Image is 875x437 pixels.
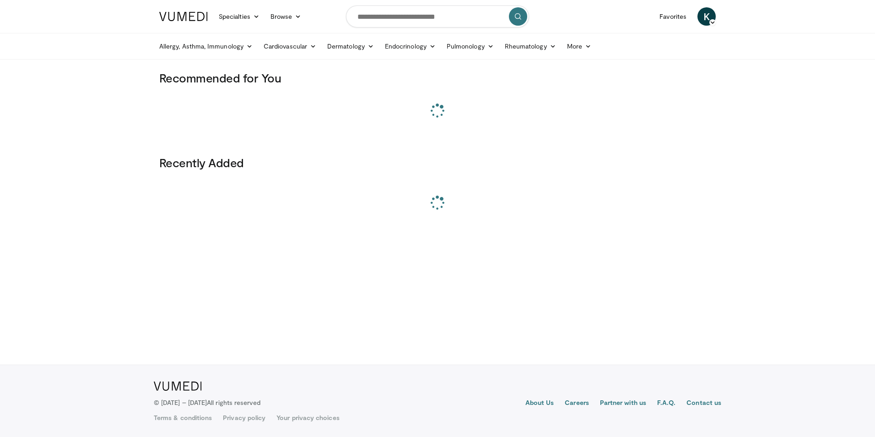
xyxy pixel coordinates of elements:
[213,7,265,26] a: Specialties
[562,37,597,55] a: More
[346,5,529,27] input: Search topics, interventions
[159,71,716,85] h3: Recommended for You
[154,398,261,407] p: © [DATE] – [DATE]
[154,382,202,391] img: VuMedi Logo
[223,413,265,422] a: Privacy policy
[159,12,208,21] img: VuMedi Logo
[654,7,692,26] a: Favorites
[207,399,260,406] span: All rights reserved
[276,413,339,422] a: Your privacy choices
[657,398,675,409] a: F.A.Q.
[265,7,307,26] a: Browse
[154,37,258,55] a: Allergy, Asthma, Immunology
[697,7,716,26] a: K
[499,37,562,55] a: Rheumatology
[322,37,379,55] a: Dermatology
[525,398,554,409] a: About Us
[565,398,589,409] a: Careers
[159,155,716,170] h3: Recently Added
[441,37,499,55] a: Pulmonology
[258,37,322,55] a: Cardiovascular
[154,413,212,422] a: Terms & conditions
[686,398,721,409] a: Contact us
[600,398,646,409] a: Partner with us
[379,37,441,55] a: Endocrinology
